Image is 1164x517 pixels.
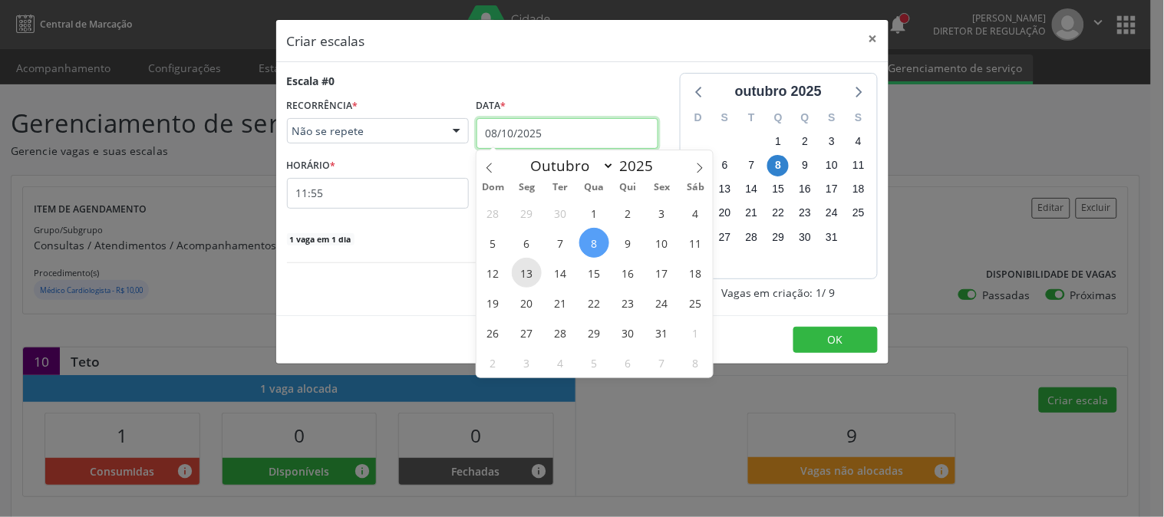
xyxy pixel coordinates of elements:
[613,228,643,258] span: Outubro 9, 2025
[794,226,816,248] span: quinta-feira, 30 de outubro de 2025
[681,347,711,377] span: Novembro 8, 2025
[578,183,612,193] span: Qua
[767,226,789,248] span: quarta-feira, 29 de outubro de 2025
[828,332,843,347] span: OK
[765,106,792,130] div: Q
[848,130,869,152] span: sábado, 4 de outubro de 2025
[544,183,578,193] span: Ter
[738,106,765,130] div: T
[512,318,542,347] span: Outubro 27, 2025
[612,183,645,193] span: Qui
[478,258,508,288] span: Outubro 12, 2025
[287,94,358,118] label: RECORRÊNCIA
[287,233,354,245] span: 1 vaga em 1 dia
[821,203,842,224] span: sexta-feira, 24 de outubro de 2025
[579,258,609,288] span: Outubro 15, 2025
[794,179,816,200] span: quinta-feira, 16 de outubro de 2025
[823,285,836,301] span: / 9
[767,179,789,200] span: quarta-feira, 15 de outubro de 2025
[478,347,508,377] span: Novembro 2, 2025
[848,155,869,176] span: sábado, 11 de outubro de 2025
[647,228,677,258] span: Outubro 10, 2025
[793,327,878,353] button: OK
[523,155,615,176] select: Month
[767,130,789,152] span: quarta-feira, 1 de outubro de 2025
[679,183,713,193] span: Sáb
[613,258,643,288] span: Outubro 16, 2025
[821,130,842,152] span: sexta-feira, 3 de outubro de 2025
[579,228,609,258] span: Outubro 8, 2025
[478,318,508,347] span: Outubro 26, 2025
[680,285,878,301] div: Vagas em criação: 1
[767,203,789,224] span: quarta-feira, 22 de outubro de 2025
[579,347,609,377] span: Novembro 5, 2025
[613,198,643,228] span: Outubro 2, 2025
[858,20,889,58] button: Close
[287,73,335,89] div: Escala #0
[741,155,763,176] span: terça-feira, 7 de outubro de 2025
[821,226,842,248] span: sexta-feira, 31 de outubro de 2025
[821,155,842,176] span: sexta-feira, 10 de outubro de 2025
[546,198,575,228] span: Setembro 30, 2025
[478,288,508,318] span: Outubro 19, 2025
[287,31,365,51] h5: Criar escalas
[579,288,609,318] span: Outubro 22, 2025
[579,318,609,347] span: Outubro 29, 2025
[848,203,869,224] span: sábado, 25 de outubro de 2025
[681,288,711,318] span: Outubro 25, 2025
[821,179,842,200] span: sexta-feira, 17 de outubro de 2025
[714,155,736,176] span: segunda-feira, 6 de outubro de 2025
[512,288,542,318] span: Outubro 20, 2025
[645,183,679,193] span: Sex
[681,318,711,347] span: Novembro 1, 2025
[292,123,437,139] span: Não se repete
[685,106,712,130] div: D
[647,288,677,318] span: Outubro 24, 2025
[681,198,711,228] span: Outubro 4, 2025
[794,155,816,176] span: quinta-feira, 9 de outubro de 2025
[714,226,736,248] span: segunda-feira, 27 de outubro de 2025
[512,198,542,228] span: Setembro 29, 2025
[546,347,575,377] span: Novembro 4, 2025
[711,106,738,130] div: S
[546,318,575,347] span: Outubro 28, 2025
[512,258,542,288] span: Outubro 13, 2025
[647,318,677,347] span: Outubro 31, 2025
[287,154,336,178] label: HORÁRIO
[476,118,658,149] input: Selecione uma data
[476,183,510,193] span: Dom
[647,258,677,288] span: Outubro 17, 2025
[794,130,816,152] span: quinta-feira, 2 de outubro de 2025
[681,228,711,258] span: Outubro 11, 2025
[794,203,816,224] span: quinta-feira, 23 de outubro de 2025
[546,258,575,288] span: Outubro 14, 2025
[613,347,643,377] span: Novembro 6, 2025
[714,203,736,224] span: segunda-feira, 20 de outubro de 2025
[729,81,828,102] div: outubro 2025
[741,203,763,224] span: terça-feira, 21 de outubro de 2025
[848,179,869,200] span: sábado, 18 de outubro de 2025
[510,183,544,193] span: Seg
[579,198,609,228] span: Outubro 1, 2025
[613,318,643,347] span: Outubro 30, 2025
[647,347,677,377] span: Novembro 7, 2025
[681,258,711,288] span: Outubro 18, 2025
[741,179,763,200] span: terça-feira, 14 de outubro de 2025
[767,155,789,176] span: quarta-feira, 8 de outubro de 2025
[287,178,469,209] input: 00:00
[613,288,643,318] span: Outubro 23, 2025
[478,198,508,228] span: Setembro 28, 2025
[714,179,736,200] span: segunda-feira, 13 de outubro de 2025
[512,347,542,377] span: Novembro 3, 2025
[615,156,665,176] input: Year
[476,94,506,118] label: Data
[546,228,575,258] span: Outubro 7, 2025
[512,228,542,258] span: Outubro 6, 2025
[819,106,846,130] div: S
[478,228,508,258] span: Outubro 5, 2025
[546,288,575,318] span: Outubro 21, 2025
[846,106,872,130] div: S
[792,106,819,130] div: Q
[741,226,763,248] span: terça-feira, 28 de outubro de 2025
[647,198,677,228] span: Outubro 3, 2025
